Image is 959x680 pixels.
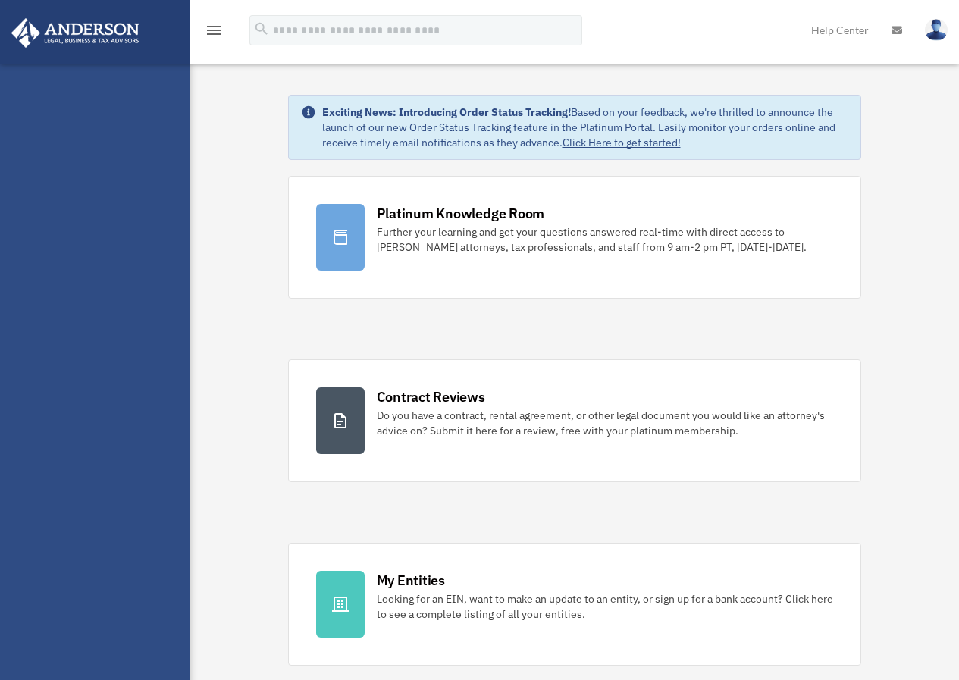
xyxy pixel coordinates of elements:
[377,387,485,406] div: Contract Reviews
[7,18,144,48] img: Anderson Advisors Platinum Portal
[377,408,833,438] div: Do you have a contract, rental agreement, or other legal document you would like an attorney's ad...
[288,359,861,482] a: Contract Reviews Do you have a contract, rental agreement, or other legal document you would like...
[377,571,445,590] div: My Entities
[205,21,223,39] i: menu
[205,27,223,39] a: menu
[288,543,861,666] a: My Entities Looking for an EIN, want to make an update to an entity, or sign up for a bank accoun...
[925,19,948,41] img: User Pic
[288,176,861,299] a: Platinum Knowledge Room Further your learning and get your questions answered real-time with dire...
[377,591,833,622] div: Looking for an EIN, want to make an update to an entity, or sign up for a bank account? Click her...
[377,224,833,255] div: Further your learning and get your questions answered real-time with direct access to [PERSON_NAM...
[253,20,270,37] i: search
[377,204,545,223] div: Platinum Knowledge Room
[563,136,681,149] a: Click Here to get started!
[322,105,571,119] strong: Exciting News: Introducing Order Status Tracking!
[322,105,848,150] div: Based on your feedback, we're thrilled to announce the launch of our new Order Status Tracking fe...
